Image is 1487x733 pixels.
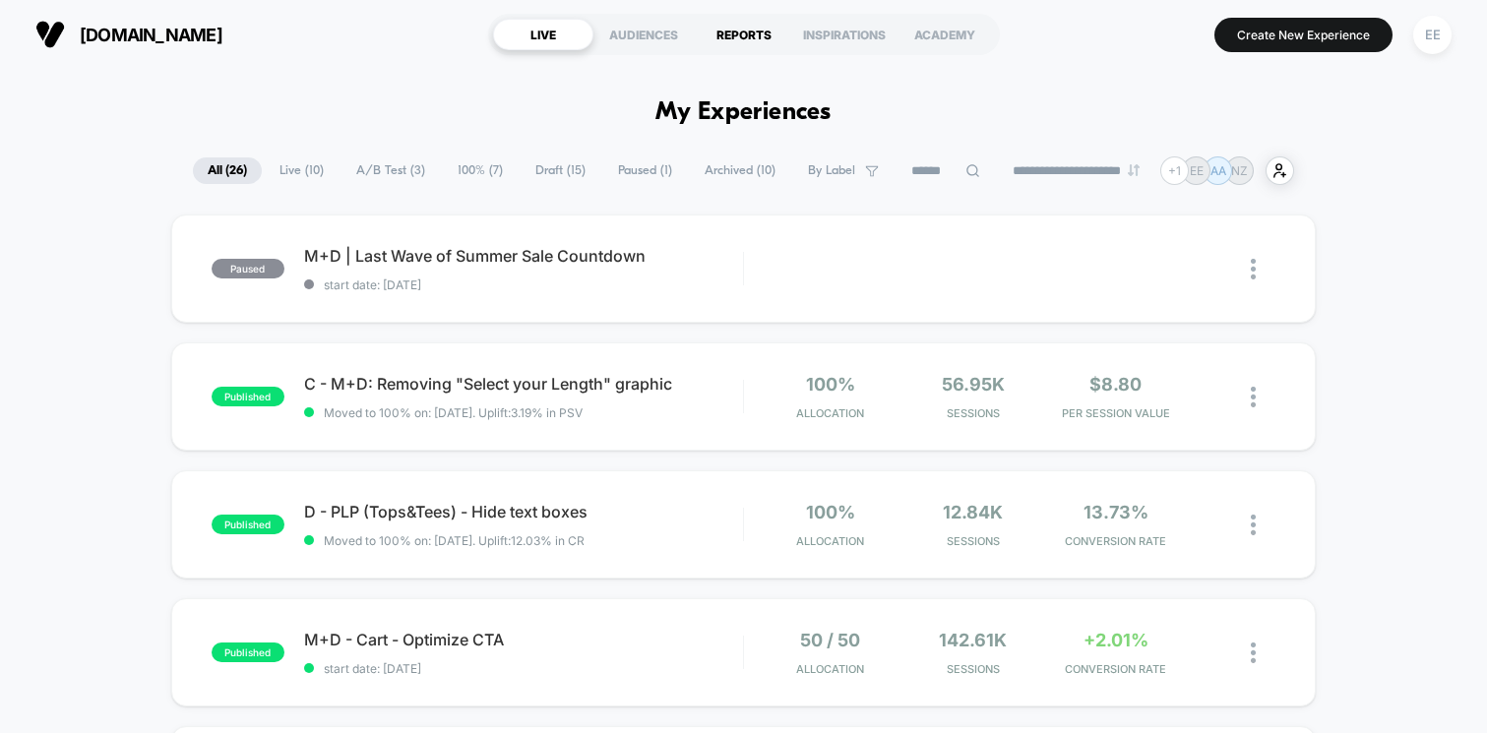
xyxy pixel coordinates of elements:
[1413,16,1452,54] div: EE
[265,157,339,184] span: Live ( 10 )
[603,157,687,184] span: Paused ( 1 )
[796,406,864,420] span: Allocation
[796,534,864,548] span: Allocation
[808,163,855,178] span: By Label
[1089,374,1142,395] span: $8.80
[796,662,864,676] span: Allocation
[906,534,1039,548] span: Sessions
[1160,156,1189,185] div: + 1
[694,19,794,50] div: REPORTS
[906,406,1039,420] span: Sessions
[212,515,284,534] span: published
[906,662,1039,676] span: Sessions
[1084,502,1148,522] span: 13.73%
[655,98,832,127] h1: My Experiences
[1084,630,1148,650] span: +2.01%
[1251,515,1256,535] img: close
[895,19,995,50] div: ACADEMY
[493,19,593,50] div: LIVE
[943,502,1003,522] span: 12.84k
[80,25,222,45] span: [DOMAIN_NAME]
[212,387,284,406] span: published
[1251,259,1256,279] img: close
[806,374,855,395] span: 100%
[193,157,262,184] span: All ( 26 )
[304,246,743,266] span: M+D | Last Wave of Summer Sale Countdown
[1128,164,1140,176] img: end
[690,157,790,184] span: Archived ( 10 )
[304,630,743,649] span: M+D - Cart - Optimize CTA
[212,642,284,662] span: published
[443,157,518,184] span: 100% ( 7 )
[1210,163,1226,178] p: AA
[1407,15,1457,55] button: EE
[304,502,743,521] span: D - PLP (Tops&Tees) - Hide text boxes
[35,20,65,49] img: Visually logo
[304,277,743,292] span: start date: [DATE]
[30,19,228,50] button: [DOMAIN_NAME]
[942,374,1005,395] span: 56.95k
[1251,387,1256,407] img: close
[304,374,743,394] span: C - M+D: Removing "Select your Length" graphic
[1214,18,1393,52] button: Create New Experience
[1251,642,1256,663] img: close
[806,502,855,522] span: 100%
[324,533,585,548] span: Moved to 100% on: [DATE] . Uplift: 12.03% in CR
[1049,406,1182,420] span: PER SESSION VALUE
[800,630,860,650] span: 50 / 50
[1231,163,1248,178] p: NZ
[939,630,1007,650] span: 142.61k
[341,157,440,184] span: A/B Test ( 3 )
[521,157,600,184] span: Draft ( 15 )
[212,259,284,278] span: paused
[593,19,694,50] div: AUDIENCES
[1049,662,1182,676] span: CONVERSION RATE
[304,661,743,676] span: start date: [DATE]
[1190,163,1204,178] p: EE
[794,19,895,50] div: INSPIRATIONS
[324,405,583,420] span: Moved to 100% on: [DATE] . Uplift: 3.19% in PSV
[1049,534,1182,548] span: CONVERSION RATE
